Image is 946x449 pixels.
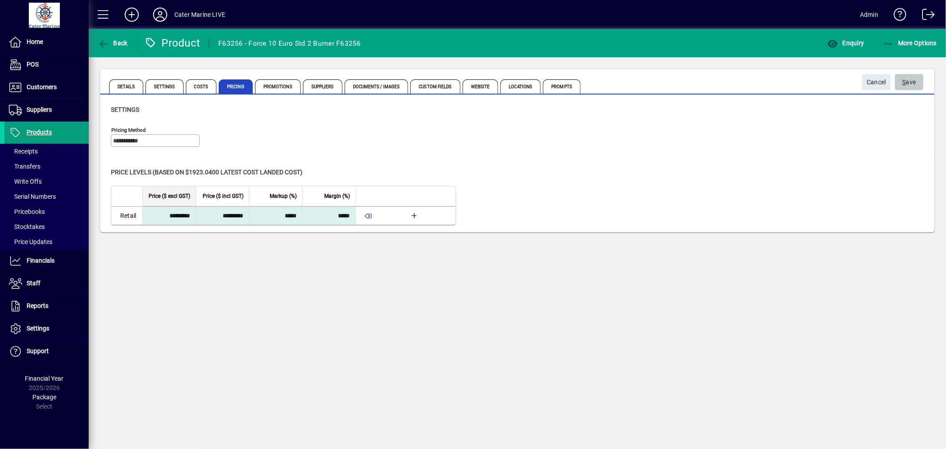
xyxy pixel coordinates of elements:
[27,106,52,113] span: Suppliers
[118,7,146,23] button: Add
[895,74,923,90] button: Save
[4,76,89,98] a: Customers
[9,178,42,185] span: Write Offs
[887,2,907,31] a: Knowledge Base
[4,318,89,340] a: Settings
[4,272,89,295] a: Staff
[410,79,460,94] span: Custom Fields
[500,79,541,94] span: Locations
[98,39,128,47] span: Back
[111,206,142,224] td: Retail
[27,38,43,45] span: Home
[144,36,200,50] div: Product
[4,340,89,362] a: Support
[27,325,49,332] span: Settings
[255,79,301,94] span: Promotions
[9,223,45,230] span: Stocktakes
[862,74,891,90] button: Cancel
[543,79,581,94] span: Prompts
[218,36,361,51] div: F63256 - Force 10 Euro Std 2 Burner F63256
[27,129,52,136] span: Products
[27,83,57,91] span: Customers
[146,7,174,23] button: Profile
[174,8,225,22] div: Cater Marine LIVE
[27,347,49,354] span: Support
[903,75,916,90] span: ave
[145,79,184,94] span: Settings
[903,79,906,86] span: S
[111,127,146,133] mat-label: Pricing method
[303,79,342,94] span: Suppliers
[9,208,45,215] span: Pricebooks
[4,250,89,272] a: Financials
[203,191,243,201] span: Price ($ incl GST)
[111,169,302,176] span: Price levels (based on $1923.0400 Latest cost landed cost)
[27,302,48,309] span: Reports
[111,106,139,113] span: Settings
[4,234,89,249] a: Price Updates
[324,191,350,201] span: Margin (%)
[25,375,64,382] span: Financial Year
[883,39,937,47] span: More Options
[186,79,217,94] span: Costs
[149,191,190,201] span: Price ($ excl GST)
[219,79,253,94] span: Pricing
[4,54,89,76] a: POS
[9,238,52,245] span: Price Updates
[915,2,935,31] a: Logout
[27,280,40,287] span: Staff
[4,295,89,317] a: Reports
[4,31,89,53] a: Home
[32,394,56,401] span: Package
[96,35,130,51] button: Back
[4,219,89,234] a: Stocktakes
[345,79,408,94] span: Documents / Images
[109,79,143,94] span: Details
[860,8,878,22] div: Admin
[4,174,89,189] a: Write Offs
[27,61,39,68] span: POS
[9,193,56,200] span: Serial Numbers
[4,99,89,121] a: Suppliers
[9,148,38,155] span: Receipts
[4,144,89,159] a: Receipts
[867,75,886,90] span: Cancel
[4,159,89,174] a: Transfers
[4,189,89,204] a: Serial Numbers
[463,79,499,94] span: Website
[881,35,939,51] button: More Options
[89,35,137,51] app-page-header-button: Back
[270,191,297,201] span: Markup (%)
[27,257,55,264] span: Financials
[9,163,40,170] span: Transfers
[4,204,89,219] a: Pricebooks
[825,35,866,51] button: Enquiry
[827,39,864,47] span: Enquiry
